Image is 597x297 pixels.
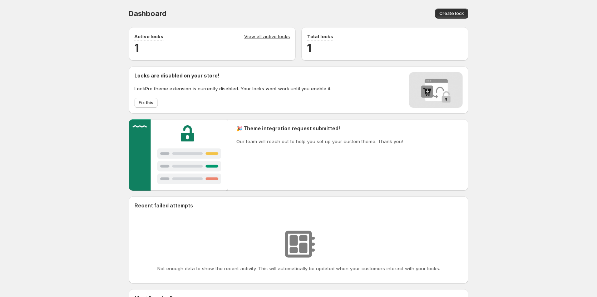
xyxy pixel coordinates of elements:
p: Active locks [134,33,163,40]
h2: 1 [134,41,290,55]
h2: 🎉 Theme integration request submitted! [236,125,403,132]
p: Our team will reach out to help you set up your custom theme. Thank you! [236,138,403,145]
a: View all active locks [244,33,290,41]
span: Fix this [139,100,153,106]
h2: Locks are disabled on your store! [134,72,331,79]
img: Locks disabled [409,72,463,108]
h2: 1 [307,41,463,55]
p: Not enough data to show the recent activity. This will automatically be updated when your custome... [157,265,440,272]
p: LockPro theme extension is currently disabled. Your locks wont work until you enable it. [134,85,331,92]
img: No resources found [281,226,316,262]
span: Create lock [439,11,464,16]
button: Create lock [435,9,468,19]
h2: Recent failed attempts [134,202,193,209]
img: Customer support [129,119,228,191]
button: Fix this [134,98,158,108]
span: Dashboard [129,9,167,18]
p: Total locks [307,33,333,40]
